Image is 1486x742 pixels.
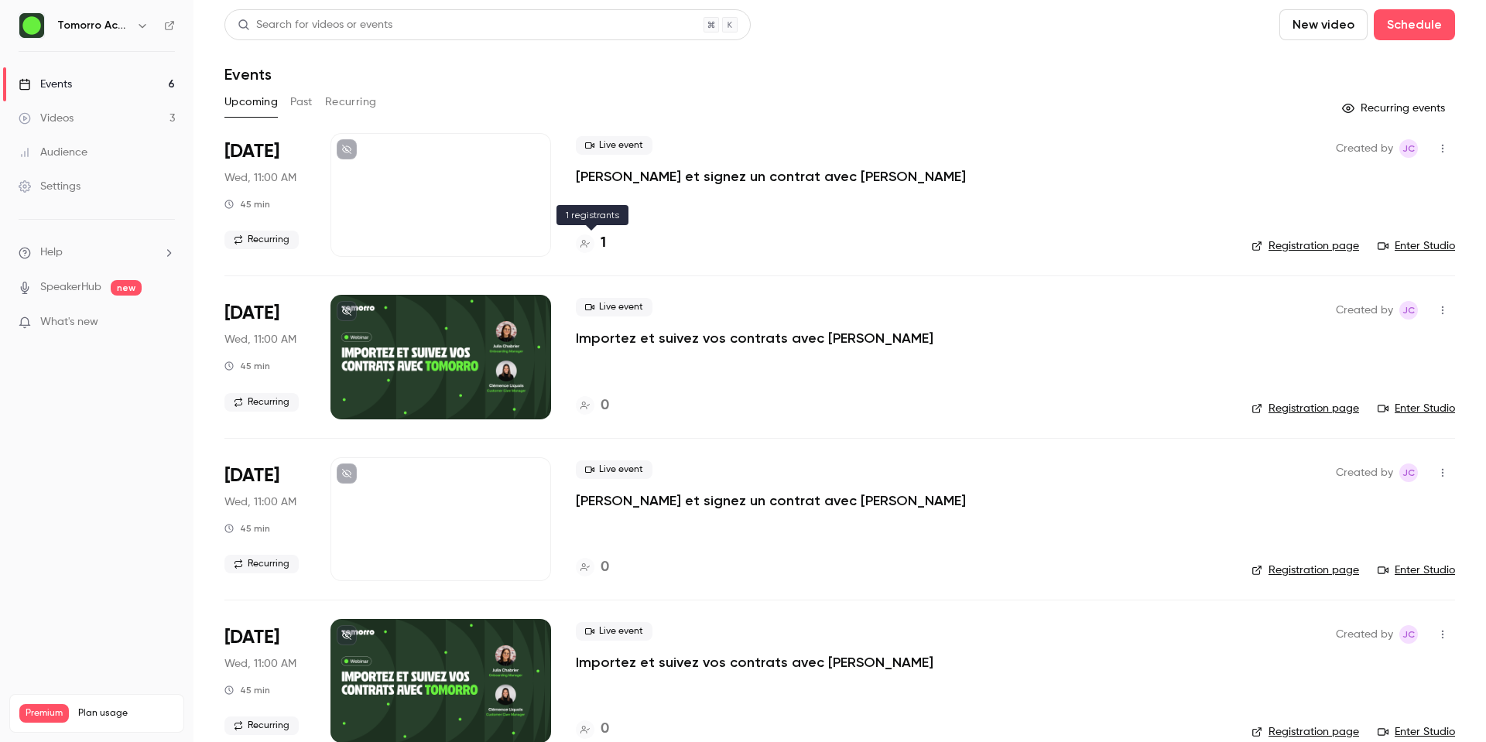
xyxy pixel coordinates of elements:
[19,179,80,194] div: Settings
[1374,9,1455,40] button: Schedule
[1336,463,1393,482] span: Created by
[224,684,270,696] div: 45 min
[1402,625,1415,644] span: JC
[1336,301,1393,320] span: Created by
[576,719,609,740] a: 0
[576,460,652,479] span: Live event
[1399,301,1418,320] span: Julia Chabrier
[224,170,296,186] span: Wed, 11:00 AM
[19,244,175,261] li: help-dropdown-opener
[1399,625,1418,644] span: Julia Chabrier
[576,167,966,186] a: [PERSON_NAME] et signez un contrat avec [PERSON_NAME]
[325,90,377,115] button: Recurring
[1251,724,1359,740] a: Registration page
[576,622,652,641] span: Live event
[224,231,299,249] span: Recurring
[601,719,609,740] h4: 0
[224,90,278,115] button: Upcoming
[224,463,279,488] span: [DATE]
[19,13,44,38] img: Tomorro Academy
[1378,238,1455,254] a: Enter Studio
[1336,625,1393,644] span: Created by
[224,360,270,372] div: 45 min
[1336,139,1393,158] span: Created by
[19,145,87,160] div: Audience
[1402,301,1415,320] span: JC
[224,457,306,581] div: Nov 19 Wed, 11:00 AM (Europe/Paris)
[78,707,174,720] span: Plan usage
[224,625,279,650] span: [DATE]
[1402,139,1415,158] span: JC
[1251,401,1359,416] a: Registration page
[576,233,606,254] a: 1
[576,395,609,416] a: 0
[1402,463,1415,482] span: JC
[111,280,142,296] span: new
[40,279,101,296] a: SpeakerHub
[224,716,299,735] span: Recurring
[1251,238,1359,254] a: Registration page
[1378,562,1455,578] a: Enter Studio
[224,198,270,210] div: 45 min
[290,90,313,115] button: Past
[224,301,279,326] span: [DATE]
[40,314,98,330] span: What's new
[224,139,279,164] span: [DATE]
[224,522,270,535] div: 45 min
[224,393,299,412] span: Recurring
[224,295,306,419] div: Oct 15 Wed, 11:00 AM (Europe/Paris)
[57,18,130,33] h6: Tomorro Academy
[19,704,69,723] span: Premium
[224,555,299,573] span: Recurring
[576,298,652,316] span: Live event
[224,65,272,84] h1: Events
[601,395,609,416] h4: 0
[1378,401,1455,416] a: Enter Studio
[224,494,296,510] span: Wed, 11:00 AM
[224,133,306,257] div: Sep 17 Wed, 11:00 AM (Europe/Paris)
[601,233,606,254] h4: 1
[1399,463,1418,482] span: Julia Chabrier
[576,136,652,155] span: Live event
[224,332,296,347] span: Wed, 11:00 AM
[576,557,609,578] a: 0
[19,111,74,126] div: Videos
[1279,9,1368,40] button: New video
[576,491,966,510] a: [PERSON_NAME] et signez un contrat avec [PERSON_NAME]
[1335,96,1455,121] button: Recurring events
[224,656,296,672] span: Wed, 11:00 AM
[40,244,63,261] span: Help
[238,17,392,33] div: Search for videos or events
[19,77,72,92] div: Events
[1399,139,1418,158] span: Julia Chabrier
[576,653,933,672] a: Importez et suivez vos contrats avec [PERSON_NAME]
[1251,562,1359,578] a: Registration page
[601,557,609,578] h4: 0
[156,316,175,330] iframe: Noticeable Trigger
[576,329,933,347] a: Importez et suivez vos contrats avec [PERSON_NAME]
[1378,724,1455,740] a: Enter Studio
